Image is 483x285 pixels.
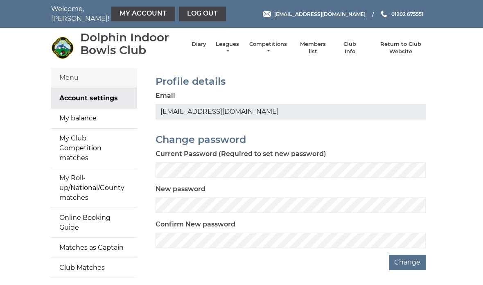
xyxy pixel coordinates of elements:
[380,10,424,18] a: Phone us 01202 675551
[389,255,426,270] button: Change
[156,134,426,145] h2: Change password
[248,41,288,55] a: Competitions
[51,109,137,128] a: My balance
[51,238,137,258] a: Matches as Captain
[111,7,175,21] a: My Account
[274,11,366,17] span: [EMAIL_ADDRESS][DOMAIN_NAME]
[381,11,387,17] img: Phone us
[51,168,137,208] a: My Roll-up/National/County matches
[51,88,137,108] a: Account settings
[156,219,235,229] label: Confirm New password
[156,91,175,101] label: Email
[370,41,432,55] a: Return to Club Website
[51,208,137,237] a: Online Booking Guide
[214,41,240,55] a: Leagues
[51,258,137,278] a: Club Matches
[156,184,205,194] label: New password
[391,11,424,17] span: 01202 675551
[51,36,74,59] img: Dolphin Indoor Bowls Club
[51,4,203,24] nav: Welcome, [PERSON_NAME]!
[156,76,426,87] h2: Profile details
[263,11,271,17] img: Email
[192,41,206,48] a: Diary
[156,149,326,159] label: Current Password (Required to set new password)
[179,7,226,21] a: Log out
[338,41,362,55] a: Club Info
[296,41,330,55] a: Members list
[80,31,183,57] div: Dolphin Indoor Bowls Club
[51,129,137,168] a: My Club Competition matches
[263,10,366,18] a: Email [EMAIL_ADDRESS][DOMAIN_NAME]
[51,68,137,88] div: Menu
